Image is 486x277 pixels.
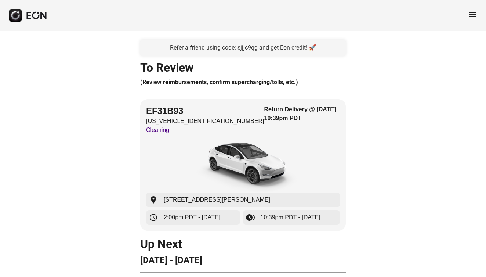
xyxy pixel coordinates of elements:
[140,99,346,231] button: EF31B93[US_VEHICLE_IDENTIFICATION_NUMBER]CleaningReturn Delivery @ [DATE] 10:39pm PDTcar[STREET_A...
[140,78,346,87] h3: (Review reimbursements, confirm supercharging/tolls, etc.)
[264,105,340,123] h3: Return Delivery @ [DATE] 10:39pm PDT
[188,137,298,193] img: car
[140,254,346,266] h2: [DATE] - [DATE]
[246,213,255,222] span: browse_gallery
[149,195,158,204] span: location_on
[261,213,320,222] span: 10:39pm PDT - [DATE]
[140,63,346,72] h1: To Review
[140,240,346,248] h1: Up Next
[140,40,346,56] a: Refer a friend using code: sjjjc9qg and get Eon credit! 🚀
[164,213,220,222] span: 2:00pm PDT - [DATE]
[146,126,264,134] p: Cleaning
[146,105,264,117] h2: EF31B93
[149,213,158,222] span: schedule
[164,195,270,204] span: [STREET_ADDRESS][PERSON_NAME]
[468,10,477,19] span: menu
[146,117,264,126] p: [US_VEHICLE_IDENTIFICATION_NUMBER]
